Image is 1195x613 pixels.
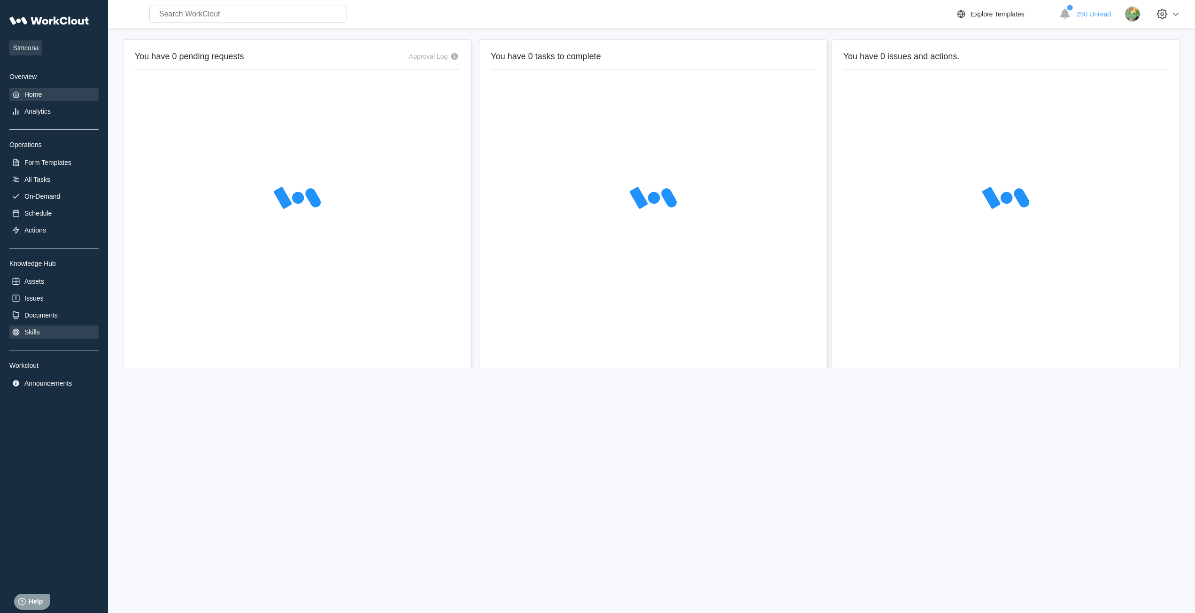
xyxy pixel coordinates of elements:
div: Overview [9,73,99,80]
div: Actions [24,226,46,234]
div: Schedule [24,210,52,217]
a: Home [9,88,99,101]
a: Assets [9,275,99,288]
div: Documents [24,311,58,319]
h2: You have 0 pending requests [135,51,244,62]
span: 250 Unread [1077,10,1111,18]
a: Announcements [9,377,99,390]
div: Explore Templates [971,10,1025,18]
a: Documents [9,309,99,322]
a: Explore Templates [956,8,1055,20]
div: Knowledge Hub [9,260,99,267]
div: Approval Log [409,53,448,60]
div: Assets [24,278,44,285]
div: Workclout [9,362,99,369]
a: Actions [9,224,99,237]
div: Operations [9,141,99,148]
a: Issues [9,292,99,305]
a: Form Templates [9,156,99,169]
div: Announcements [24,380,72,387]
img: images.jpg [1125,6,1141,22]
a: All Tasks [9,173,99,186]
a: Schedule [9,207,99,220]
a: Analytics [9,105,99,118]
a: Skills [9,326,99,339]
div: All Tasks [24,176,50,183]
input: Search WorkClout [149,6,347,23]
a: On-Demand [9,190,99,203]
div: Skills [24,328,40,336]
div: On-Demand [24,193,60,200]
div: Issues [24,295,43,302]
h2: You have 0 issues and actions. [843,51,1168,62]
div: Home [24,91,42,98]
h2: You have 0 tasks to complete [491,51,816,62]
div: Form Templates [24,159,71,166]
span: Simcona [9,40,42,55]
div: Analytics [24,108,51,115]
